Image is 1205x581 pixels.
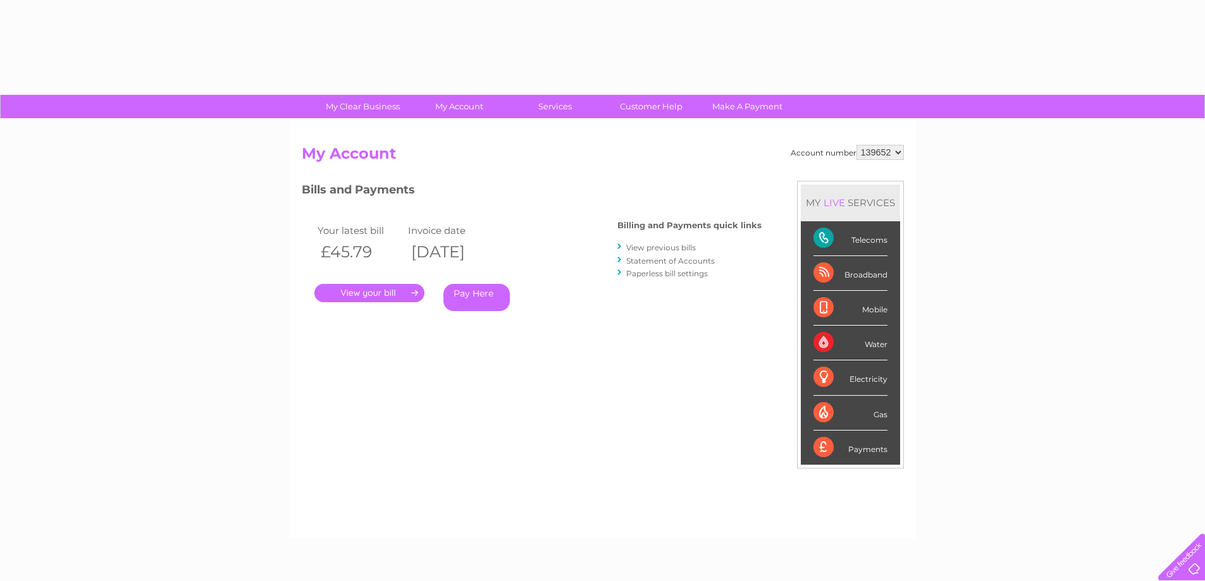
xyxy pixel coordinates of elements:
a: My Account [407,95,511,118]
div: LIVE [821,197,848,209]
td: Your latest bill [314,222,405,239]
th: £45.79 [314,239,405,265]
div: Account number [791,145,904,160]
a: Customer Help [599,95,703,118]
div: Gas [813,396,887,431]
a: Make A Payment [695,95,800,118]
a: Services [503,95,607,118]
a: View previous bills [626,243,696,252]
a: Pay Here [443,284,510,311]
div: MY SERVICES [801,185,900,221]
td: Invoice date [405,222,496,239]
div: Payments [813,431,887,465]
div: Water [813,326,887,360]
h4: Billing and Payments quick links [617,221,762,230]
div: Broadband [813,256,887,291]
h2: My Account [302,145,904,169]
a: My Clear Business [311,95,415,118]
a: Paperless bill settings [626,269,708,278]
th: [DATE] [405,239,496,265]
div: Electricity [813,360,887,395]
h3: Bills and Payments [302,181,762,203]
div: Telecoms [813,221,887,256]
a: Statement of Accounts [626,256,715,266]
div: Mobile [813,291,887,326]
a: . [314,284,424,302]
